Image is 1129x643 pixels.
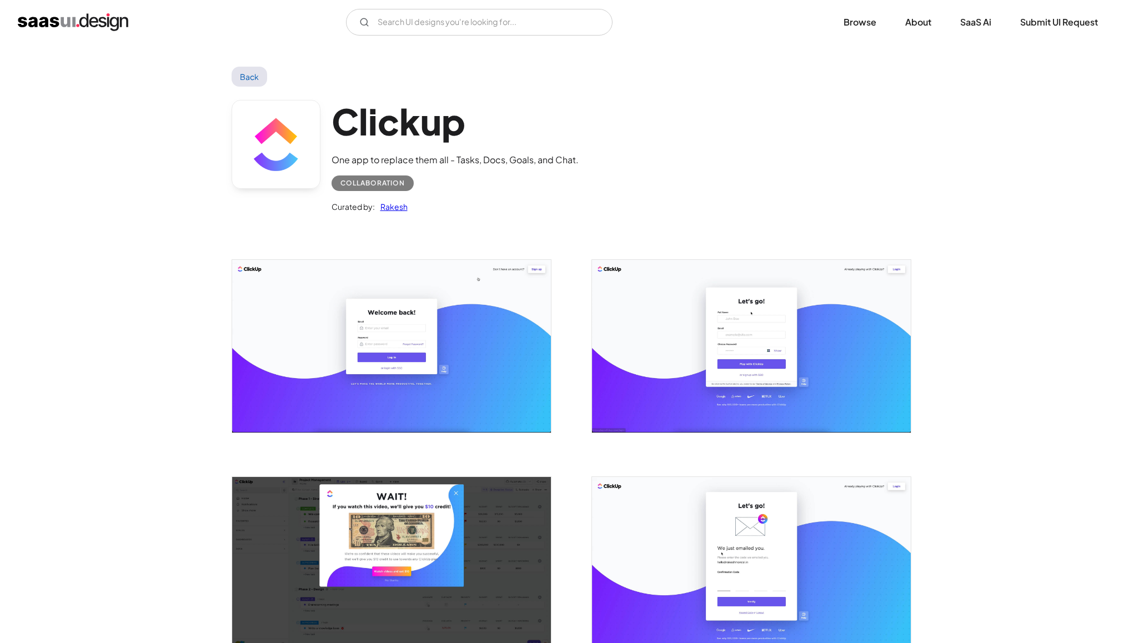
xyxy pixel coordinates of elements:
a: Back [232,67,268,87]
img: 60436225eb50aa49d2530e90_Clickup%20Signup.jpg [592,260,911,432]
form: Email Form [346,9,613,36]
img: 60436226e717603c391a42bc_Clickup%20Login.jpg [232,260,551,432]
a: open lightbox [592,260,911,432]
a: SaaS Ai [947,10,1005,34]
a: home [18,13,128,31]
h1: Clickup [332,100,579,143]
a: Browse [830,10,890,34]
a: Rakesh [375,200,408,213]
input: Search UI designs you're looking for... [346,9,613,36]
div: Curated by: [332,200,375,213]
div: Collaboration [340,177,405,190]
div: One app to replace them all - Tasks, Docs, Goals, and Chat. [332,153,579,167]
a: open lightbox [232,260,551,432]
a: Submit UI Request [1007,10,1111,34]
a: About [892,10,945,34]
